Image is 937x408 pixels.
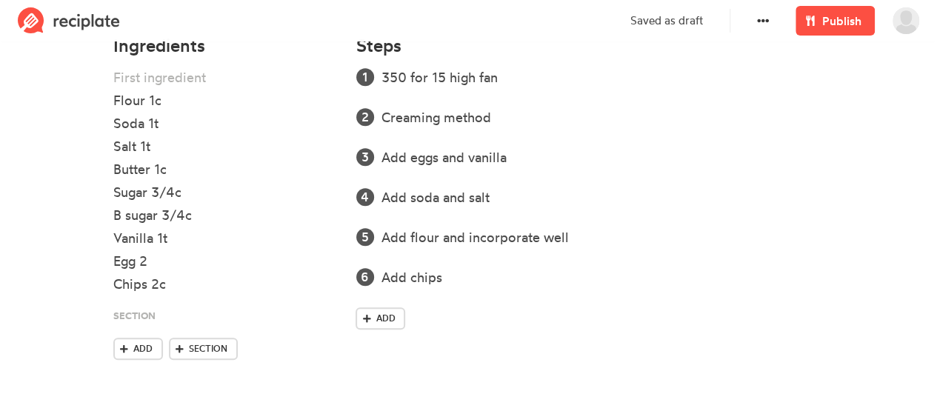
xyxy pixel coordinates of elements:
span: Add [376,312,395,325]
div: Add chips [381,267,784,287]
span: Section [189,342,227,355]
div: Sugar 3/4c [113,182,299,202]
div: Salt 1t [113,136,299,156]
h4: Steps [356,36,401,56]
div: Butter 1c [113,159,299,179]
div: Add flour and incorporate well [381,227,784,247]
img: User's avatar [893,7,919,34]
div: B sugar 3/4c [113,205,299,225]
div: Creaming method [381,107,784,127]
span: Add [133,342,153,355]
div: Add soda and salt [381,187,784,207]
div: Egg 2 [113,251,299,271]
h4: Ingredients [113,36,339,56]
span: Publish [822,12,861,30]
div: Vanilla 1t [113,228,299,248]
div: 350 for 15 high fan [381,67,784,87]
div: Flour 1c [113,90,299,110]
img: Reciplate [18,7,120,34]
div: Add eggs and vanilla [381,147,784,167]
div: Soda 1t [113,113,299,133]
div: Chips 2c [113,274,299,294]
p: Saved as draft [630,13,703,30]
